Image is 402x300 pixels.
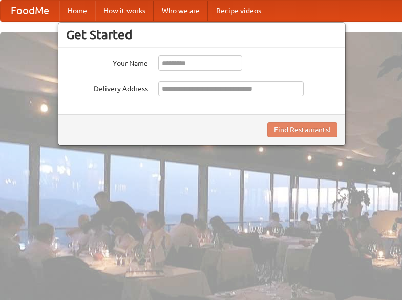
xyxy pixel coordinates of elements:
[66,81,148,94] label: Delivery Address
[66,27,337,43] h3: Get Started
[66,55,148,68] label: Your Name
[154,1,208,21] a: Who we are
[95,1,154,21] a: How it works
[208,1,269,21] a: Recipe videos
[267,122,337,137] button: Find Restaurants!
[1,1,59,21] a: FoodMe
[59,1,95,21] a: Home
